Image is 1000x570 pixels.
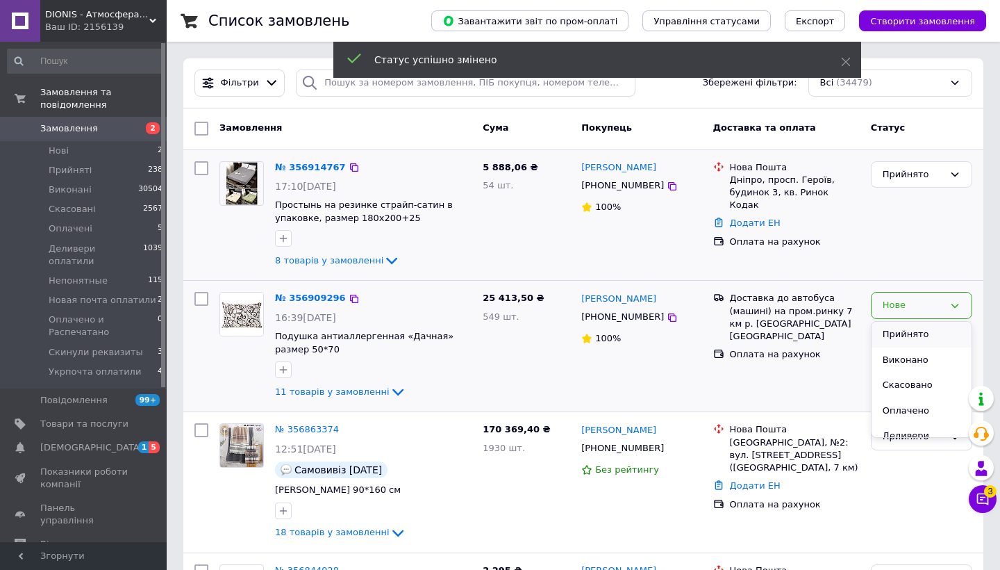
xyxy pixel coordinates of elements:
span: 30504 [138,184,162,196]
li: Прийнято [872,322,972,348]
span: 5 [158,222,162,235]
div: Нове [883,298,944,313]
span: [PHONE_NUMBER] [581,311,664,322]
span: Управління статусами [653,16,760,26]
img: :speech_balloon: [281,464,292,475]
span: [DEMOGRAPHIC_DATA] [40,441,143,454]
a: Фото товару [219,292,264,336]
span: 0 [158,313,162,339]
img: Фото товару [220,424,263,467]
li: Оплачено [872,398,972,424]
span: 17:10[DATE] [275,181,336,192]
button: Експорт [785,10,846,31]
span: Самовивіз [DATE] [294,464,382,475]
div: [GEOGRAPHIC_DATA], №2: вул. [STREET_ADDRESS] ([GEOGRAPHIC_DATA], 7 км) [730,437,860,475]
li: Деливери оплатили [872,423,972,463]
span: Повідомлення [40,394,108,407]
a: Додати ЕН [730,218,781,228]
a: Простынь на резинке страйп-сатин в упаковке, размер 180х200+25 [275,199,453,223]
span: Замовлення [219,122,282,133]
span: 12:51[DATE] [275,443,336,455]
span: Всі [820,76,834,90]
div: Ваш ID: 2156139 [45,21,167,33]
div: Оплата на рахунок [730,498,860,511]
a: [PERSON_NAME] 90*160 см [275,484,401,495]
a: [PERSON_NAME] [581,424,656,437]
span: 18 товарів у замовленні [275,527,390,537]
div: Прийнято [883,168,944,182]
span: Прийняті [49,164,92,177]
a: 11 товарів у замовленні [275,386,406,397]
span: 170 369,40 ₴ [483,424,551,434]
span: Укрпочта оплатили [49,366,141,378]
span: 5 [149,441,160,453]
a: 18 товарів у замовленні [275,527,406,537]
span: 3 [158,346,162,359]
span: 11 товарів у замовленні [275,386,390,397]
a: [PERSON_NAME] [581,293,656,306]
button: Управління статусами [642,10,771,31]
a: № 356863374 [275,424,339,434]
span: Непонятные [49,275,108,287]
span: 25 413,50 ₴ [483,293,544,303]
span: 8 товарів у замовленні [275,255,383,266]
span: Без рейтингу [595,464,659,475]
span: 100% [595,333,621,343]
div: Оплата на рахунок [730,348,860,361]
span: [PHONE_NUMBER] [581,180,664,190]
a: 8 товарів у замовленні [275,255,400,266]
span: 238 [148,164,162,177]
span: Скасовані [49,203,96,215]
span: 1039 [143,243,162,268]
div: [GEOGRAPHIC_DATA] [730,330,860,343]
span: 1 [138,441,149,453]
span: 2 [146,122,160,134]
span: 3 [984,485,997,498]
span: Статус [871,122,906,133]
span: Деливери оплатили [49,243,143,268]
div: Дніпро, просп. Героїв, будинок 3, кв. Ринок Кодак [730,174,860,212]
span: Завантажити звіт по пром-оплаті [442,15,617,27]
a: № 356914767 [275,162,346,172]
span: Cума [483,122,508,133]
span: 1930 шт. [483,443,525,453]
input: Пошук за номером замовлення, ПІБ покупця, номером телефону, Email, номером накладної [296,70,635,97]
span: 115 [148,275,162,287]
span: Замовлення [40,122,98,135]
a: Подушка антиаллергенная «Дачная» размер 50*70 [275,331,453,355]
span: Відгуки [40,538,76,551]
span: Новая почта оплатили [49,294,156,307]
div: Нова Пошта [730,161,860,174]
button: Завантажити звіт по пром-оплаті [431,10,628,31]
span: Покупець [581,122,632,133]
div: Нова Пошта [730,423,860,436]
li: Скасовано [872,373,972,398]
div: Статус успішно змінено [374,53,806,67]
span: 100% [595,202,621,212]
span: Замовлення та повідомлення [40,86,167,111]
span: Експорт [796,16,835,26]
span: (34479) [836,77,872,88]
span: 2 [158,145,162,157]
span: Оплачено и Распечатано [49,313,158,339]
span: Виконані [49,184,92,196]
span: 54 шт. [483,180,513,190]
h1: Список замовлень [208,13,349,29]
input: Пошук [7,49,164,74]
a: № 356909296 [275,293,346,303]
span: Показники роботи компанії [40,466,128,491]
span: Панель управління [40,502,128,527]
a: [PERSON_NAME] [581,161,656,174]
li: Виконано [872,348,972,373]
a: Фото товару [219,423,264,468]
span: 16:39[DATE] [275,312,336,323]
span: 2 [158,294,162,307]
span: Доставка та оплата [713,122,816,133]
img: Фото товару [220,293,263,336]
img: Фото товару [226,162,258,205]
span: Оплачені [49,222,92,235]
span: 99+ [135,394,160,406]
span: [PHONE_NUMBER] [581,443,664,453]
